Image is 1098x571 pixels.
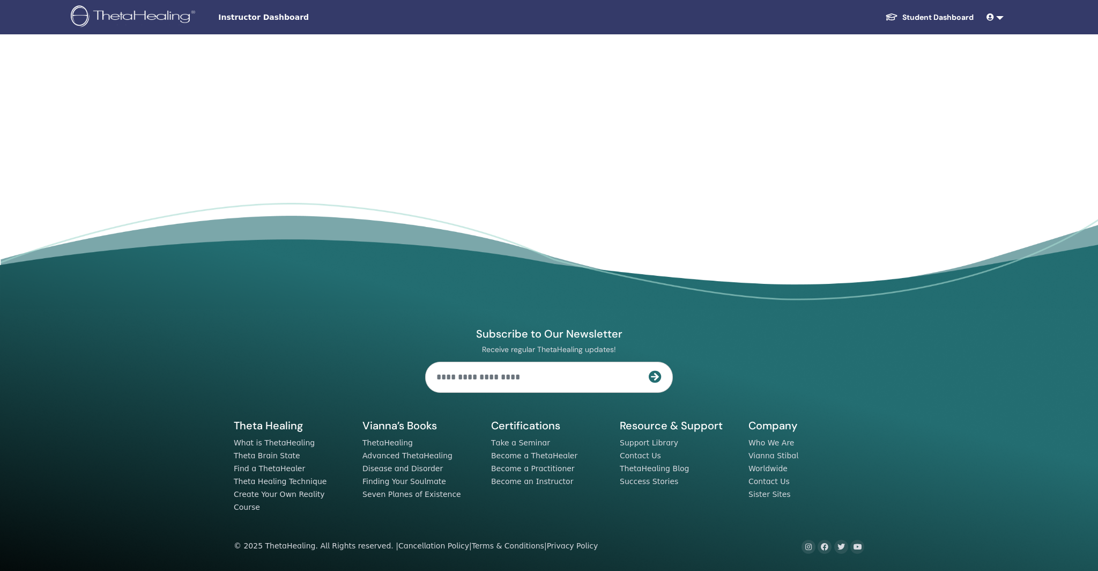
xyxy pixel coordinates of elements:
a: Take a Seminar [491,438,550,447]
a: Finding Your Soulmate [362,477,446,486]
a: Theta Brain State [234,451,300,460]
a: ThetaHealing Blog [620,464,689,473]
h5: Vianna’s Books [362,419,478,433]
a: Contact Us [748,477,790,486]
a: Worldwide [748,464,788,473]
a: Who We Are [748,438,794,447]
a: Become a Practitioner [491,464,575,473]
a: Terms & Conditions [472,541,544,550]
a: Seven Planes of Existence [362,490,461,499]
img: logo.png [71,5,199,30]
h5: Resource & Support [620,419,736,433]
a: Success Stories [620,477,678,486]
h5: Company [748,419,864,433]
a: Vianna Stibal [748,451,798,460]
a: Student Dashboard [877,8,982,27]
a: Support Library [620,438,678,447]
a: Become a ThetaHealer [491,451,577,460]
a: Advanced ThetaHealing [362,451,452,460]
a: What is ThetaHealing [234,438,315,447]
a: Contact Us [620,451,661,460]
p: Receive regular ThetaHealing updates! [425,345,673,354]
h5: Theta Healing [234,419,350,433]
a: Become an Instructor [491,477,573,486]
span: Instructor Dashboard [218,12,379,23]
div: © 2025 ThetaHealing. All Rights reserved. | | | [234,540,598,553]
a: Create Your Own Reality Course [234,490,325,511]
a: Find a ThetaHealer [234,464,305,473]
a: Cancellation Policy [398,541,469,550]
h5: Certifications [491,419,607,433]
a: Privacy Policy [547,541,598,550]
h4: Subscribe to Our Newsletter [425,327,673,341]
a: ThetaHealing [362,438,413,447]
a: Theta Healing Technique [234,477,327,486]
img: graduation-cap-white.svg [885,12,898,21]
a: Disease and Disorder [362,464,443,473]
a: Sister Sites [748,490,791,499]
